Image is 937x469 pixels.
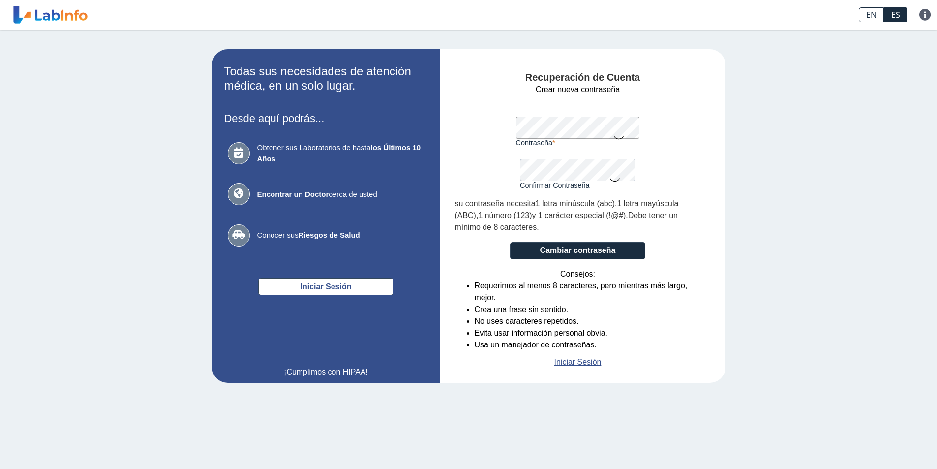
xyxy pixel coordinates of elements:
[475,304,701,315] li: Crea una frase sin sentido.
[475,339,701,351] li: Usa un manejador de contraseñas.
[455,198,701,233] div: , , . .
[510,242,645,259] button: Cambiar contraseña
[299,231,360,239] b: Riesgos de Salud
[257,230,424,241] span: Conocer sus
[224,366,428,378] a: ¡Cumplimos con HIPAA!
[536,84,620,95] span: Crear nueva contraseña
[859,7,884,22] a: EN
[520,181,635,189] label: Confirmar Contraseña
[257,190,329,198] b: Encontrar un Doctor
[554,356,602,368] a: Iniciar Sesión
[475,327,701,339] li: Evita usar información personal obvia.
[560,268,595,280] span: Consejos:
[455,199,536,208] span: su contraseña necesita
[257,143,421,163] b: los Últimos 10 Años
[478,211,532,219] span: 1 número (123)
[516,139,640,147] label: Contraseña
[849,431,926,458] iframe: Help widget launcher
[884,7,907,22] a: ES
[532,211,626,219] span: y 1 carácter especial (!@#)
[455,72,711,84] h4: Recuperación de Cuenta
[475,315,701,327] li: No uses caracteres repetidos.
[536,199,615,208] span: 1 letra minúscula (abc)
[257,142,424,164] span: Obtener sus Laboratorios de hasta
[224,64,428,93] h2: Todas sus necesidades de atención médica, en un solo lugar.
[224,112,428,125] h3: Desde aquí podrás...
[475,280,701,304] li: Requerimos al menos 8 caracteres, pero mientras más largo, mejor.
[258,278,393,295] button: Iniciar Sesión
[257,189,424,200] span: cerca de usted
